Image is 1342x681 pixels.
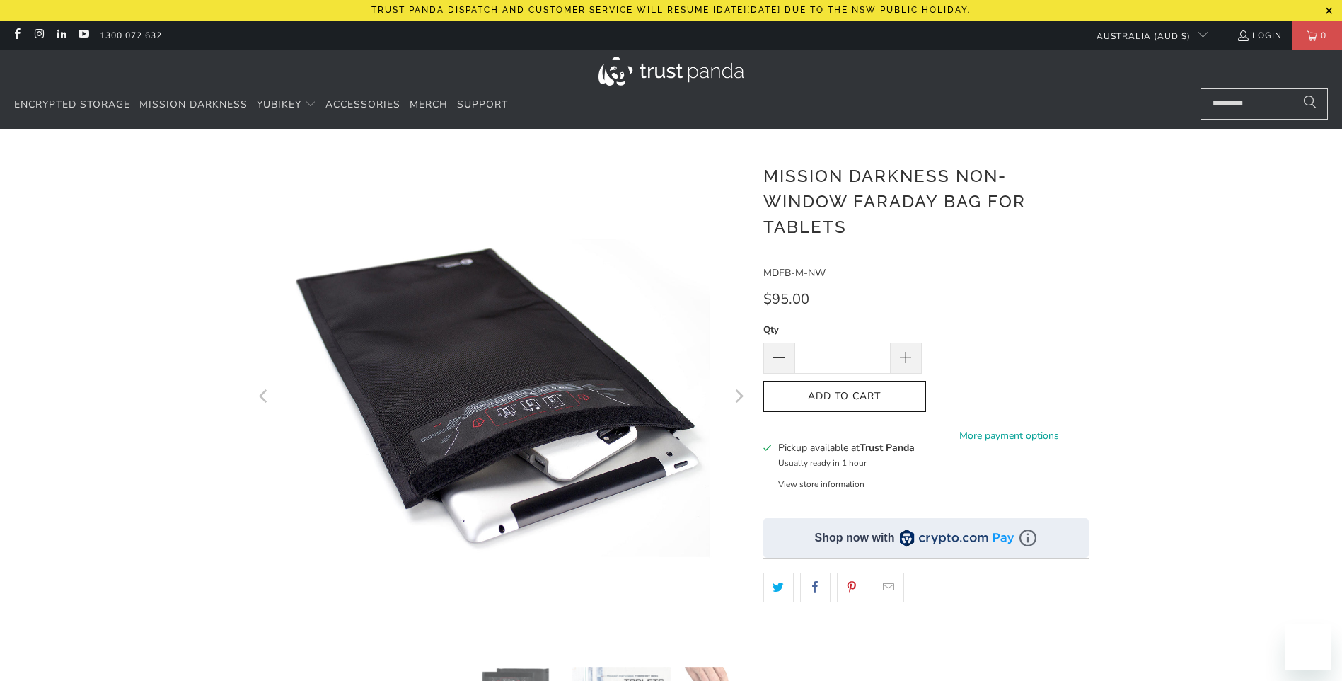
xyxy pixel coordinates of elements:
[325,98,400,111] span: Accessories
[14,88,508,122] nav: Translation missing: en.navigation.header.main_nav
[410,88,448,122] a: Merch
[1285,624,1331,670] iframe: Button to launch messaging window
[1292,21,1342,50] a: 0
[14,98,130,111] span: Encrypted Storage
[763,290,809,309] span: $95.00
[100,28,162,43] a: 1300 072 632
[257,98,301,111] span: YubiKey
[371,5,971,15] p: Trust Panda dispatch and customer service will resume [DATE][DATE] due to the NSW public holiday.
[33,30,45,41] a: Trust Panda Australia on Instagram
[763,161,1089,240] h1: Mission Darkness Non-Window Faraday Bag for Tablets
[815,530,895,546] div: Shop now with
[930,428,1089,444] a: More payment options
[1292,88,1328,120] button: Search
[77,30,89,41] a: Trust Panda Australia on YouTube
[874,573,904,602] a: Email this to a friend
[727,150,750,646] button: Next
[55,30,67,41] a: Trust Panda Australia on LinkedIn
[1237,28,1282,43] a: Login
[1317,21,1330,50] span: 0
[763,322,922,338] label: Qty
[457,88,508,122] a: Support
[410,98,448,111] span: Merch
[800,573,831,602] a: Share this on Facebook
[778,457,867,469] small: Usually ready in 1 hour
[763,381,926,413] button: Add to Cart
[837,573,867,602] a: Share this on Pinterest
[254,150,749,646] a: Mission Darkness Non-Window Faraday Bag for Tablets
[598,57,744,86] img: Trust Panda Australia
[325,88,400,122] a: Accessories
[778,479,864,490] button: View store information
[253,150,276,646] button: Previous
[457,98,508,111] span: Support
[11,30,23,41] a: Trust Panda Australia on Facebook
[763,266,826,280] span: MDFB-M-NW
[14,88,130,122] a: Encrypted Storage
[763,573,794,602] a: Share this on Twitter
[1201,88,1328,120] input: Search...
[860,441,915,454] b: Trust Panda
[257,88,316,122] summary: YubiKey
[1085,21,1208,50] button: Australia (AUD $)
[778,440,915,455] h3: Pickup available at
[139,88,248,122] a: Mission Darkness
[139,98,248,111] span: Mission Darkness
[778,391,911,403] span: Add to Cart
